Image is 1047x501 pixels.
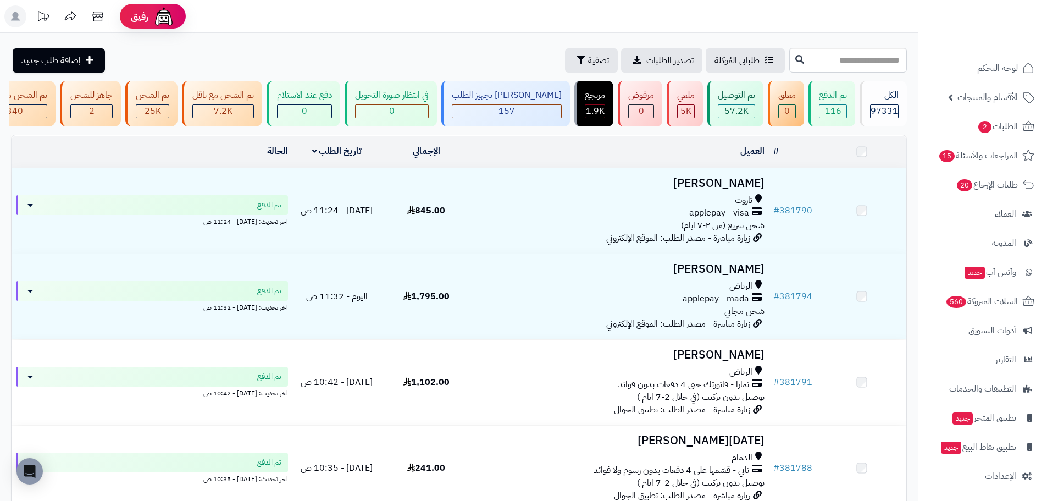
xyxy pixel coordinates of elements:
h3: [PERSON_NAME] [475,177,765,190]
a: التطبيقات والخدمات [925,376,1040,402]
a: الإجمالي [413,145,440,158]
div: 2 [71,105,112,118]
span: # [773,204,779,217]
div: اخر تحديث: [DATE] - 10:42 ص [16,387,288,398]
a: طلباتي المُوكلة [706,48,785,73]
div: في انتظار صورة التحويل [355,89,429,102]
a: أدوات التسويق [925,317,1040,344]
div: 0 [779,105,795,118]
a: ملغي 5K [664,81,705,126]
span: 241.00 [407,461,445,475]
a: السلات المتروكة560 [925,288,1040,315]
span: 1.9K [586,104,605,118]
a: العميل [740,145,765,158]
span: جديد [941,442,961,454]
span: زيارة مباشرة - مصدر الطلب: الموقع الإلكتروني [606,317,750,331]
span: رفيق [131,10,148,23]
a: المراجعات والأسئلة15 [925,142,1040,169]
a: تاريخ الطلب [312,145,362,158]
span: تصفية [588,54,609,67]
span: تابي - قسّمها على 4 دفعات بدون رسوم ولا فوائد [594,464,749,477]
span: 97331 [871,104,898,118]
span: [DATE] - 10:35 ص [301,461,373,475]
span: # [773,376,779,389]
span: 116 [825,104,841,118]
span: التقارير [995,352,1016,367]
span: المراجعات والأسئلة [938,148,1018,163]
div: تم الشحن [136,89,169,102]
span: 0 [639,104,644,118]
div: 7222 [193,105,253,118]
div: 5009 [678,105,694,118]
span: تطبيق نقاط البيع [940,439,1016,455]
a: مرتجع 1.9K [572,81,616,126]
span: الأقسام والمنتجات [957,90,1018,105]
a: العملاء [925,201,1040,227]
a: الكل97331 [857,81,909,126]
a: لوحة التحكم [925,55,1040,81]
div: 1855 [585,105,605,118]
span: توصيل بدون تركيب (في خلال 2-7 ايام ) [637,476,765,489]
a: تم الشحن مع ناقل 7.2K [180,81,264,126]
span: الرياض [729,280,752,293]
div: دفع عند الاستلام [277,89,332,102]
span: المدونة [992,235,1016,251]
h3: [PERSON_NAME] [475,263,765,276]
span: 7.2K [214,104,232,118]
span: [DATE] - 11:24 ص [301,204,373,217]
span: تم الدفع [257,457,281,468]
span: applepay - visa [689,207,749,219]
a: تم الشحن 25K [123,81,180,126]
span: 157 [498,104,515,118]
a: تم التوصيل 57.2K [705,81,766,126]
span: 1,102.00 [403,376,450,389]
button: تصفية [565,48,618,73]
img: logo-2.png [972,29,1037,52]
span: جديد [952,412,973,425]
a: في انتظار صورة التحويل 0 [342,81,439,126]
a: طلبات الإرجاع20 [925,172,1040,198]
a: #381788 [773,461,812,475]
span: السلات المتروكة [945,294,1018,309]
span: 845.00 [407,204,445,217]
span: تم الدفع [257,285,281,296]
div: 57162 [718,105,755,118]
span: 0 [784,104,790,118]
div: اخر تحديث: [DATE] - 11:24 ص [16,215,288,227]
span: الطلبات [977,119,1018,134]
span: التطبيقات والخدمات [949,381,1016,397]
span: 560 [946,296,966,308]
span: # [773,461,779,475]
span: 340 [7,104,23,118]
h3: [DATE][PERSON_NAME] [475,434,765,447]
div: تم الدفع [819,89,847,102]
span: 1,795.00 [403,290,450,303]
span: طلباتي المُوكلة [714,54,760,67]
span: تصدير الطلبات [646,54,694,67]
span: العملاء [995,206,1016,222]
span: [DATE] - 10:42 ص [301,376,373,389]
span: شحن مجاني [724,305,765,318]
span: تم الدفع [257,200,281,211]
a: الطلبات2 [925,113,1040,140]
div: معلق [778,89,796,102]
span: زيارة مباشرة - مصدر الطلب: تطبيق الجوال [614,403,750,416]
a: تصدير الطلبات [621,48,702,73]
span: طلبات الإرجاع [956,177,1018,192]
span: تطبيق المتجر [951,410,1016,426]
span: الرياض [729,366,752,378]
a: مرفوض 0 [616,81,664,126]
a: تطبيق نقاط البيعجديد [925,434,1040,460]
span: توصيل بدون تركيب (في خلال 2-7 ايام ) [637,390,765,404]
span: الإعدادات [985,469,1016,484]
div: ملغي [677,89,695,102]
span: 20 [957,179,972,191]
div: 0 [278,105,331,118]
span: الدمام [732,452,752,464]
h3: [PERSON_NAME] [475,349,765,361]
span: applepay - mada [683,293,749,305]
a: التقارير [925,346,1040,373]
span: جديد [965,267,985,279]
a: تم الدفع 116 [806,81,857,126]
div: 0 [629,105,653,118]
